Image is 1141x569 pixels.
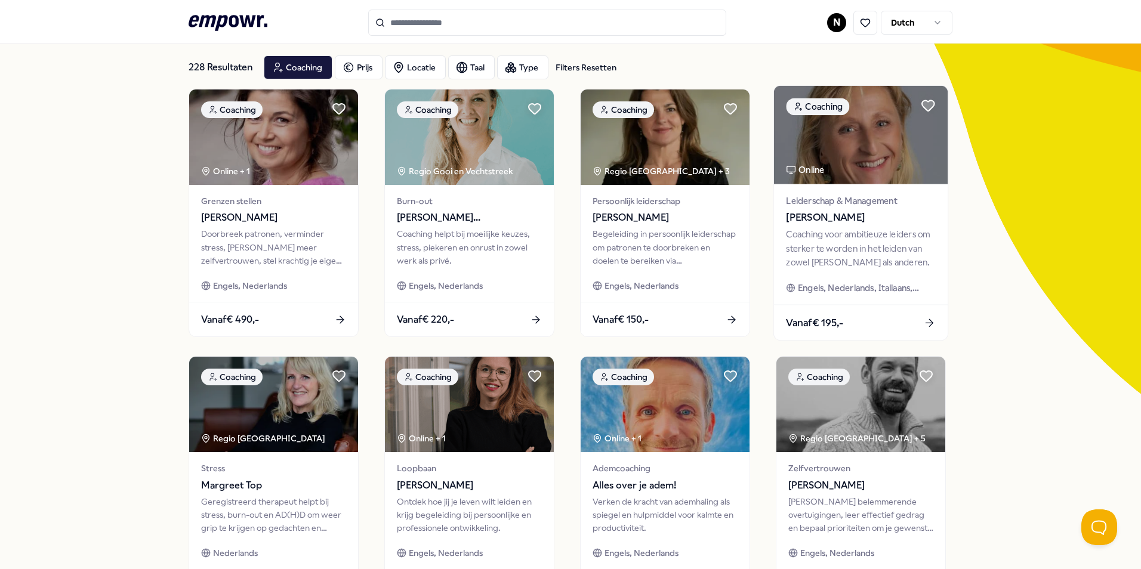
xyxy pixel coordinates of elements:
span: Alles over je adem! [593,478,738,493]
img: package image [581,89,750,185]
div: Coaching helpt bij moeilijke keuzes, stress, piekeren en onrust in zowel werk als privé. [397,227,542,267]
div: Regio [GEOGRAPHIC_DATA] [201,432,327,445]
span: Stress [201,462,346,475]
span: Burn-out [397,194,542,208]
span: Engels, Nederlands [213,279,287,292]
input: Search for products, categories or subcategories [368,10,726,36]
div: Online + 1 [593,432,642,445]
div: Online + 1 [397,432,446,445]
span: Vanaf € 220,- [397,312,454,327]
span: Nederlands [213,546,258,559]
a: package imageCoachingOnlineLeiderschap & Management[PERSON_NAME]Coaching voor ambitieuze leiders ... [773,85,949,341]
a: package imageCoachingOnline + 1Grenzen stellen[PERSON_NAME]Doorbreek patronen, verminder stress, ... [189,89,359,337]
div: Coaching [201,369,263,385]
span: Margreet Top [201,478,346,493]
div: Coaching [786,98,849,115]
button: Coaching [264,55,332,79]
span: [PERSON_NAME] [201,210,346,225]
div: Online [786,163,824,177]
div: Coaching [397,101,458,118]
button: N [827,13,846,32]
span: Loopbaan [397,462,542,475]
img: package image [189,89,358,185]
span: Vanaf € 195,- [786,315,843,330]
img: package image [774,86,948,184]
button: Type [497,55,548,79]
span: [PERSON_NAME][GEOGRAPHIC_DATA] [397,210,542,225]
span: Zelfvertrouwen [788,462,933,475]
img: package image [189,357,358,452]
div: Coaching [593,101,654,118]
span: Vanaf € 490,- [201,312,259,327]
a: package imageCoachingRegio [GEOGRAPHIC_DATA] + 3Persoonlijk leiderschap[PERSON_NAME]Begeleiding i... [580,89,750,337]
a: package imageCoachingRegio Gooi en Vechtstreek Burn-out[PERSON_NAME][GEOGRAPHIC_DATA]Coaching hel... [384,89,554,337]
img: package image [385,357,554,452]
div: Begeleiding in persoonlijk leiderschap om patronen te doorbreken en doelen te bereiken via bewust... [593,227,738,267]
div: Coaching voor ambitieuze leiders om sterker te worden in het leiden van zowel [PERSON_NAME] als a... [786,228,935,269]
div: Verken de kracht van ademhaling als spiegel en hulpmiddel voor kalmte en productiviteit. [593,495,738,535]
span: Vanaf € 150,- [593,312,649,327]
span: [PERSON_NAME] [786,210,935,225]
div: Coaching [397,369,458,385]
div: Regio [GEOGRAPHIC_DATA] + 3 [593,165,730,178]
span: Engels, Nederlands [409,279,483,292]
button: Locatie [385,55,446,79]
div: Doorbreek patronen, verminder stress, [PERSON_NAME] meer zelfvertrouwen, stel krachtig je eigen g... [201,227,346,267]
div: Ontdek hoe jij je leven wilt leiden en krijg begeleiding bij persoonlijke en professionele ontwik... [397,495,542,535]
div: Regio [GEOGRAPHIC_DATA] + 5 [788,432,926,445]
span: Engels, Nederlands [605,279,679,292]
span: Engels, Nederlands, Italiaans, Zweeds [798,281,936,295]
button: Prijs [335,55,383,79]
span: [PERSON_NAME] [593,210,738,225]
span: Ademcoaching [593,462,738,475]
span: Persoonlijk leiderschap [593,194,738,208]
div: Geregistreerd therapeut helpt bij stress, burn-out en AD(H)D om weer grip te krijgen op gedachten... [201,495,346,535]
span: [PERSON_NAME] [397,478,542,493]
img: package image [581,357,750,452]
button: Taal [448,55,495,79]
div: [PERSON_NAME] belemmerende overtuigingen, leer effectief gedrag en bepaal prioriteiten om je gewe... [788,495,933,535]
span: Grenzen stellen [201,194,346,208]
img: package image [385,89,554,185]
span: [PERSON_NAME] [788,478,933,493]
img: package image [776,357,945,452]
div: 228 Resultaten [189,55,254,79]
iframe: Help Scout Beacon - Open [1081,509,1117,545]
div: Coaching [593,369,654,385]
span: Leiderschap & Management [786,194,935,208]
div: Online + 1 [201,165,250,178]
div: Coaching [788,369,850,385]
div: Regio Gooi en Vechtstreek [397,165,514,178]
span: Engels, Nederlands [605,546,679,559]
div: Coaching [201,101,263,118]
span: Engels, Nederlands [409,546,483,559]
span: Engels, Nederlands [800,546,874,559]
div: Filters Resetten [556,61,616,74]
